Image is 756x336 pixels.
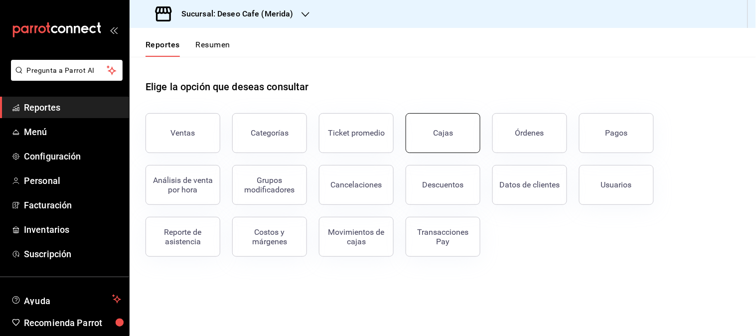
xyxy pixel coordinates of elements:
div: Ventas [171,128,195,138]
span: Inventarios [24,223,121,236]
span: Recomienda Parrot [24,316,121,330]
div: Datos de clientes [500,180,560,189]
button: Descuentos [406,165,480,205]
div: Movimientos de cajas [325,227,387,246]
div: Transacciones Pay [412,227,474,246]
div: Descuentos [423,180,464,189]
button: Ventas [146,113,220,153]
button: Movimientos de cajas [319,217,394,257]
button: Órdenes [492,113,567,153]
div: Análisis de venta por hora [152,175,214,194]
button: Categorías [232,113,307,153]
button: Grupos modificadores [232,165,307,205]
button: Pagos [579,113,654,153]
div: Usuarios [601,180,632,189]
div: Órdenes [515,128,544,138]
h1: Elige la opción que deseas consultar [146,79,309,94]
span: Personal [24,174,121,187]
button: Reportes [146,40,180,57]
span: Menú [24,125,121,139]
div: Costos y márgenes [239,227,301,246]
h3: Sucursal: Deseo Cafe (Merida) [173,8,294,20]
div: Cajas [433,128,453,138]
button: Reporte de asistencia [146,217,220,257]
div: Pagos [605,128,628,138]
span: Suscripción [24,247,121,261]
button: open_drawer_menu [110,26,118,34]
span: Facturación [24,198,121,212]
div: Grupos modificadores [239,175,301,194]
div: Cancelaciones [331,180,382,189]
span: Configuración [24,150,121,163]
div: Categorías [251,128,289,138]
button: Análisis de venta por hora [146,165,220,205]
button: Transacciones Pay [406,217,480,257]
button: Resumen [196,40,230,57]
button: Cajas [406,113,480,153]
button: Ticket promedio [319,113,394,153]
span: Reportes [24,101,121,114]
button: Cancelaciones [319,165,394,205]
div: Reporte de asistencia [152,227,214,246]
button: Costos y márgenes [232,217,307,257]
button: Pregunta a Parrot AI [11,60,123,81]
button: Usuarios [579,165,654,205]
div: Ticket promedio [328,128,385,138]
a: Pregunta a Parrot AI [7,72,123,83]
span: Ayuda [24,293,108,305]
div: navigation tabs [146,40,230,57]
span: Pregunta a Parrot AI [27,65,107,76]
button: Datos de clientes [492,165,567,205]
